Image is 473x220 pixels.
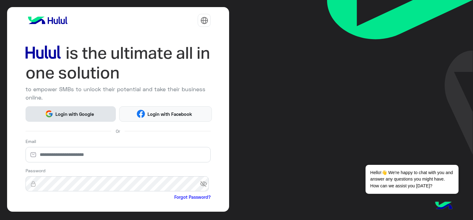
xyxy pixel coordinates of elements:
[26,85,211,102] p: to empower SMBs to unlock their potential and take their business online.
[26,138,36,145] label: Email
[26,181,41,187] img: lock
[119,106,212,122] button: Login with Facebook
[26,106,116,122] button: Login with Google
[45,110,53,118] img: Google
[116,128,120,134] span: Or
[200,17,208,24] img: tab
[433,195,455,217] img: hulul-logo.png
[145,111,194,118] span: Login with Facebook
[26,14,70,26] img: logo
[53,111,96,118] span: Login with Google
[200,178,211,189] span: visibility_off
[174,194,211,200] a: Forgot Password?
[26,43,211,83] img: hululLoginTitle_EN.svg
[137,110,145,118] img: Facebook
[26,167,46,174] label: Password
[366,165,458,194] span: Hello!👋 We're happy to chat with you and answer any questions you might have. How can we assist y...
[26,152,41,158] img: email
